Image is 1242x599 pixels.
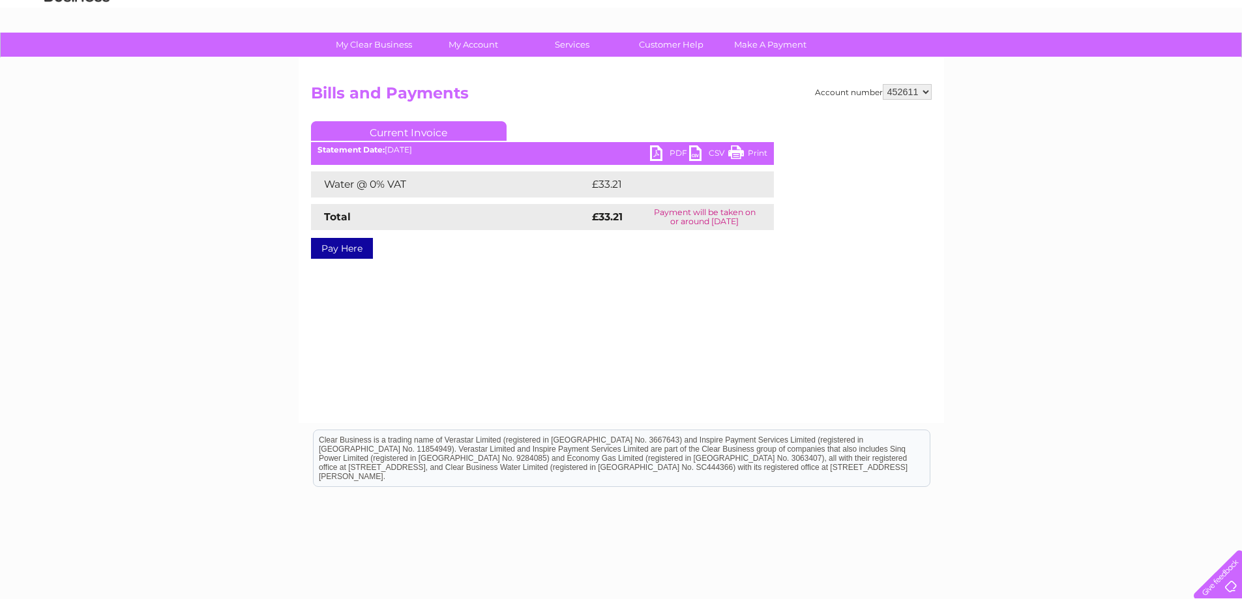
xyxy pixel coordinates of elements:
[311,238,373,259] a: Pay Here
[689,145,728,164] a: CSV
[1045,55,1074,65] a: Energy
[311,171,589,197] td: Water @ 0% VAT
[617,33,725,57] a: Customer Help
[589,171,746,197] td: £33.21
[419,33,527,57] a: My Account
[650,145,689,164] a: PDF
[518,33,626,57] a: Services
[1155,55,1187,65] a: Contact
[728,145,767,164] a: Print
[318,145,385,154] b: Statement Date:
[314,7,930,63] div: Clear Business is a trading name of Verastar Limited (registered in [GEOGRAPHIC_DATA] No. 3667643...
[1013,55,1037,65] a: Water
[996,7,1086,23] a: 0333 014 3131
[324,211,351,223] strong: Total
[1129,55,1147,65] a: Blog
[636,204,773,230] td: Payment will be taken on or around [DATE]
[311,145,774,154] div: [DATE]
[592,211,623,223] strong: £33.21
[311,84,932,109] h2: Bills and Payments
[320,33,428,57] a: My Clear Business
[44,34,110,74] img: logo.png
[311,121,507,141] a: Current Invoice
[1199,55,1230,65] a: Log out
[1082,55,1121,65] a: Telecoms
[717,33,824,57] a: Make A Payment
[815,84,932,100] div: Account number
